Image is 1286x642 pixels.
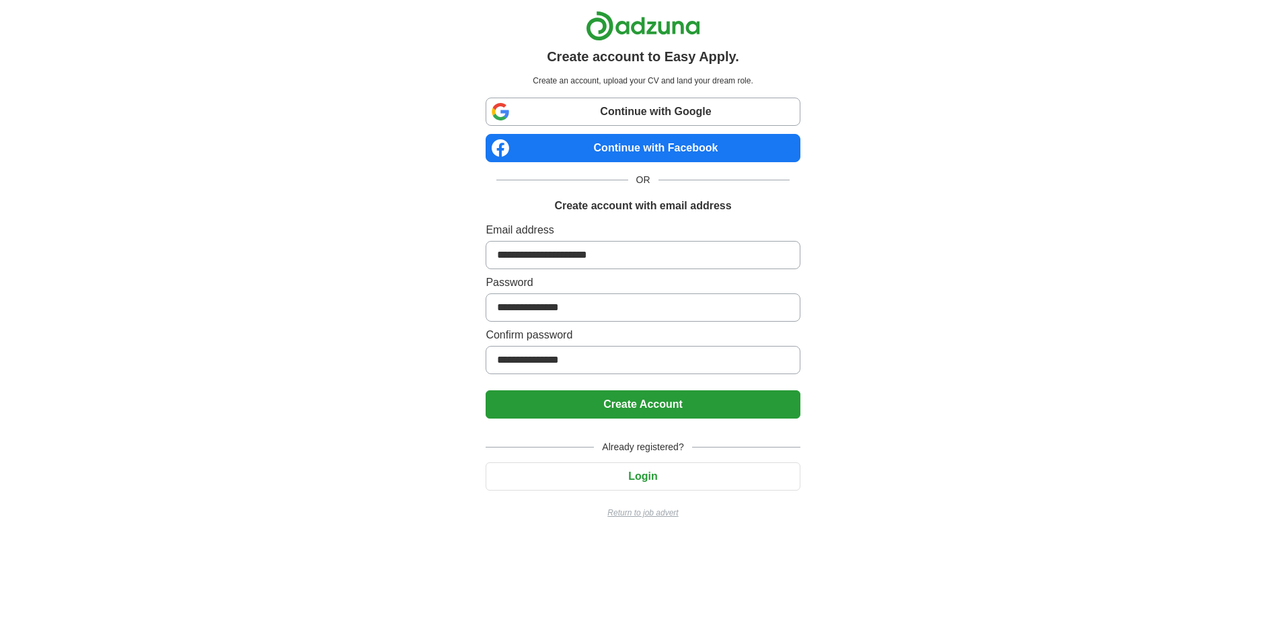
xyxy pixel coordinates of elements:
[486,507,800,519] a: Return to job advert
[586,11,700,41] img: Adzuna logo
[486,390,800,419] button: Create Account
[486,462,800,491] button: Login
[547,46,739,67] h1: Create account to Easy Apply.
[486,470,800,482] a: Login
[488,75,797,87] p: Create an account, upload your CV and land your dream role.
[486,327,800,343] label: Confirm password
[486,275,800,291] label: Password
[486,134,800,162] a: Continue with Facebook
[594,440,691,454] span: Already registered?
[486,98,800,126] a: Continue with Google
[486,222,800,238] label: Email address
[628,173,658,187] span: OR
[554,198,731,214] h1: Create account with email address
